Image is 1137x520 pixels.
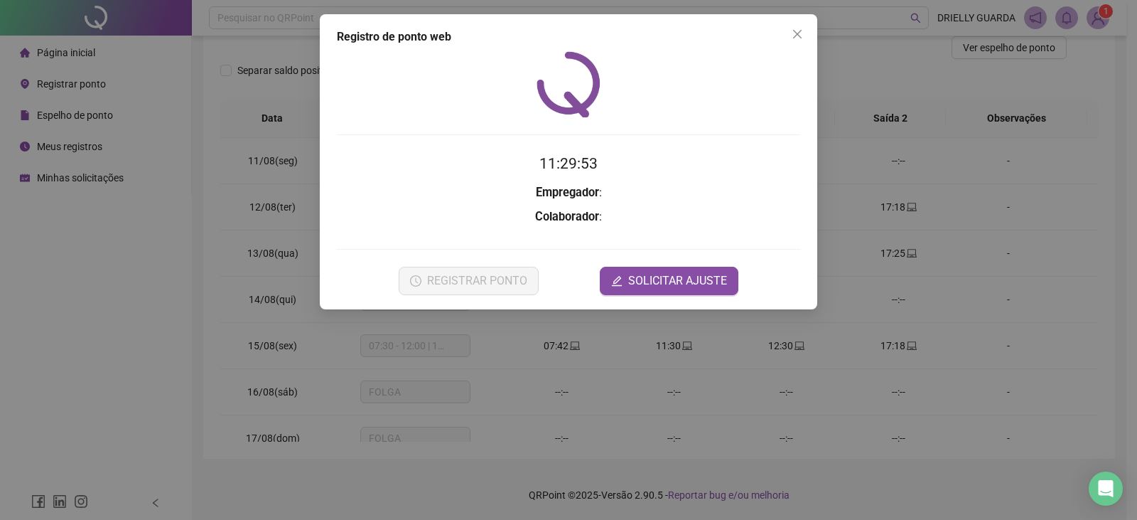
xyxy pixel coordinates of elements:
button: editSOLICITAR AJUSTE [600,267,738,295]
span: SOLICITAR AJUSTE [628,272,727,290]
strong: Colaborador [535,210,599,223]
strong: Empregador [536,186,599,199]
div: Registro de ponto web [337,28,800,46]
button: Close [786,23,809,46]
h3: : [337,208,800,226]
time: 11:29:53 [539,155,598,172]
h3: : [337,184,800,202]
span: edit [611,275,623,287]
span: close [792,28,803,40]
div: Open Intercom Messenger [1089,472,1123,506]
img: QRPoint [537,51,600,117]
button: REGISTRAR PONTO [399,267,539,295]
